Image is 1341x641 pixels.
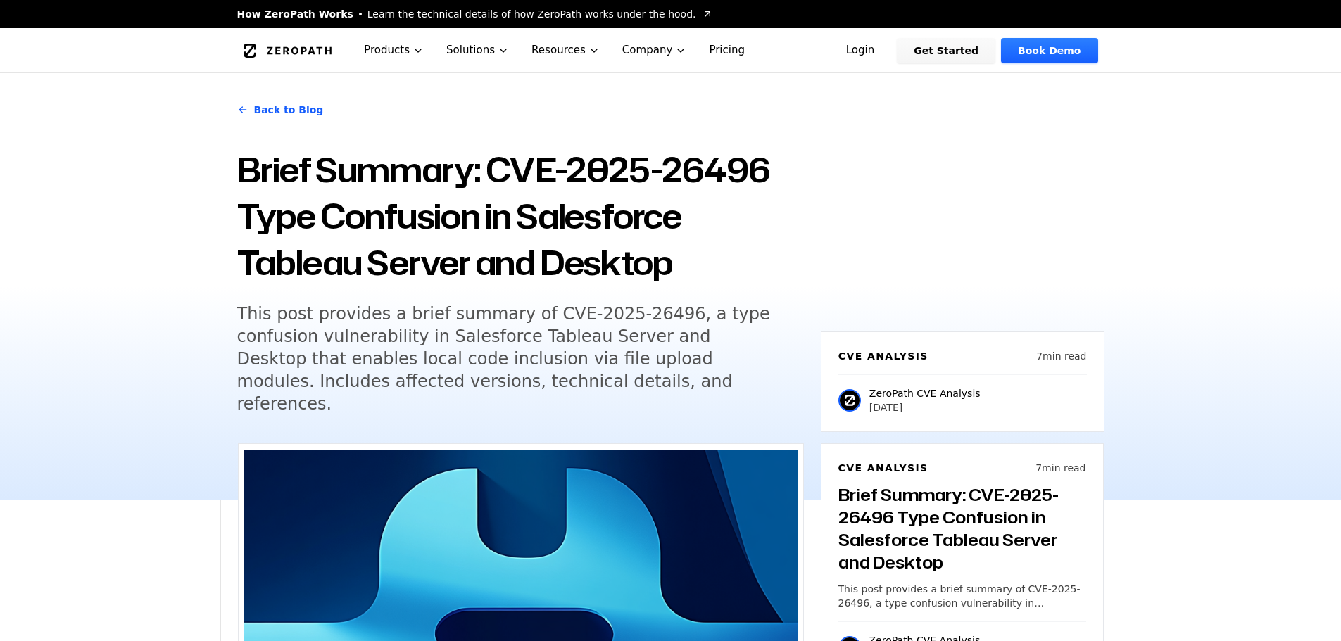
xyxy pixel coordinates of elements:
p: This post provides a brief summary of CVE-2025-26496, a type confusion vulnerability in Salesforc... [838,582,1086,610]
a: Pricing [698,28,756,72]
span: How ZeroPath Works [237,7,353,21]
nav: Global [220,28,1121,72]
a: Get Started [897,38,995,63]
p: ZeroPath CVE Analysis [869,386,981,400]
button: Solutions [435,28,520,72]
h5: This post provides a brief summary of CVE-2025-26496, a type confusion vulnerability in Salesforc... [237,303,778,415]
p: 7 min read [1035,461,1085,475]
h6: CVE Analysis [838,461,928,475]
a: Book Demo [1001,38,1097,63]
h1: Brief Summary: CVE-2025-26496 Type Confusion in Salesforce Tableau Server and Desktop [237,146,804,286]
button: Resources [520,28,611,72]
h3: Brief Summary: CVE-2025-26496 Type Confusion in Salesforce Tableau Server and Desktop [838,483,1086,573]
p: [DATE] [869,400,981,414]
img: ZeroPath CVE Analysis [838,389,861,412]
button: Company [611,28,698,72]
a: Login [829,38,892,63]
button: Products [353,28,435,72]
span: Learn the technical details of how ZeroPath works under the hood. [367,7,696,21]
p: 7 min read [1036,349,1086,363]
a: How ZeroPath WorksLearn the technical details of how ZeroPath works under the hood. [237,7,713,21]
a: Back to Blog [237,90,324,129]
h6: CVE Analysis [838,349,928,363]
